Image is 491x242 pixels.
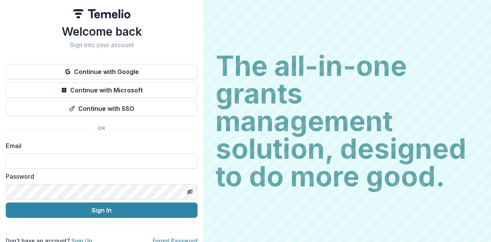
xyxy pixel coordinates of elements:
[6,202,198,218] button: Sign In
[6,141,193,150] label: Email
[184,186,196,198] button: Toggle password visibility
[6,172,193,181] label: Password
[73,9,130,18] img: Temelio
[6,64,198,79] button: Continue with Google
[6,25,198,38] h1: Welcome back
[6,82,198,98] button: Continue with Microsoft
[6,101,198,116] button: Continue with SSO
[6,41,198,49] h2: Sign into your account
